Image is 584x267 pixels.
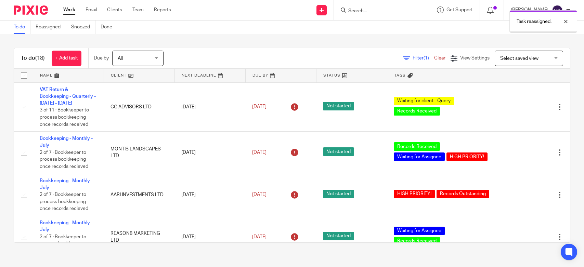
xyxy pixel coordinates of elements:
[394,97,454,105] span: Waiting for client - Query
[40,150,88,169] span: 2 of 7 · Bookkeeper to process bookkeeping once records recieved
[446,152,488,161] span: HIGH PRIORITY!
[174,132,245,174] td: [DATE]
[323,232,354,240] span: Not started
[40,235,88,253] span: 2 of 7 · Bookkeeper to process bookkeeping once records recieved
[71,21,95,34] a: Snoozed
[252,235,267,239] span: [DATE]
[104,132,174,174] td: MONTIS LANDSCAPES LTD
[40,87,96,106] a: VAT Return & Bookkeeping - Quarterly - [DATE] - [DATE]
[14,5,48,15] img: Pixie
[104,216,174,258] td: REASON8 MARKETING LTD
[552,5,563,16] img: svg%3E
[252,105,267,109] span: [DATE]
[107,6,122,13] a: Clients
[40,108,89,127] span: 3 of 11 · Bookkeeper to process bookkeeping once records received
[394,227,445,235] span: Waiting for Assignee
[517,18,551,25] p: Task reassigned.
[413,56,434,61] span: Filter
[40,178,93,190] a: Bookkeeping - Monthly - July
[21,55,45,62] h1: To do
[252,150,267,155] span: [DATE]
[14,21,30,34] a: To do
[394,74,406,77] span: Tags
[36,21,66,34] a: Reassigned
[94,55,109,62] p: Due by
[104,174,174,216] td: AARI INVESTMENTS LTD
[394,107,440,116] span: Records Received
[437,190,489,198] span: Records Outstanding
[394,237,440,245] span: Records Received
[40,221,93,232] a: Bookkeeping - Monthly - July
[174,82,245,132] td: [DATE]
[86,6,97,13] a: Email
[323,102,354,110] span: Not started
[101,21,117,34] a: Done
[394,152,445,161] span: Waiting for Assignee
[63,6,75,13] a: Work
[323,147,354,156] span: Not started
[174,216,245,258] td: [DATE]
[252,192,267,197] span: [DATE]
[500,56,538,61] span: Select saved view
[424,56,429,61] span: (1)
[40,192,88,211] span: 2 of 7 · Bookkeeper to process bookkeeping once records recieved
[174,174,245,216] td: [DATE]
[52,51,81,66] a: + Add task
[434,56,445,61] a: Clear
[154,6,171,13] a: Reports
[35,55,45,61] span: (18)
[104,82,174,132] td: GG ADVISORS LTD
[132,6,144,13] a: Team
[460,56,490,61] span: View Settings
[118,56,123,61] span: All
[40,136,93,148] a: Bookkeeping - Monthly - July
[394,190,435,198] span: HIGH PRIORITY!
[323,190,354,198] span: Not started
[394,142,440,151] span: Records Received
